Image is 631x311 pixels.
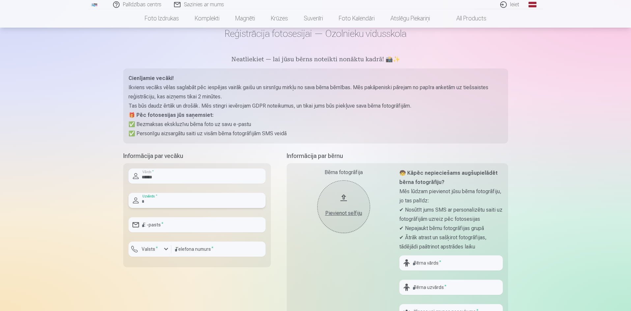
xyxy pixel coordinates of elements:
a: All products [438,9,494,28]
label: Valsts [139,246,160,252]
h5: Informācija par vecāku [123,151,271,161]
strong: 🧒 Kāpēc nepieciešams augšupielādēt bērna fotogrāfiju? [399,170,498,185]
div: Bērna fotogrāfija [292,168,395,176]
strong: 🎁 Pēc fotosesijas jūs saņemsiet: [129,112,214,118]
a: Magnēti [227,9,263,28]
p: ✅ Bezmaksas ekskluzīvu bērna foto uz savu e-pastu [129,120,503,129]
h5: Informācija par bērnu [287,151,508,161]
p: Ikviens vecāks vēlas saglabāt pēc iespējas vairāk gaišu un sirsnīgu mirkļu no sava bērna bērnības... [129,83,503,101]
a: Komplekti [187,9,227,28]
a: Foto izdrukas [137,9,187,28]
button: Valsts* [129,242,171,257]
p: ✔ Nosūtīt jums SMS ar personalizētu saiti uz fotogrāfijām uzreiz pēc fotosesijas [399,205,503,224]
h1: Reģistrācija fotosesijai — Ozolnieku vidusskola [123,28,508,39]
img: /fa1 [91,3,98,7]
p: ✅ Personīgu aizsargātu saiti uz visām bērna fotogrāfijām SMS veidā [129,129,503,138]
p: Mēs lūdzam pievienot jūsu bērna fotogrāfiju, jo tas palīdz: [399,187,503,205]
div: Pievienot selfiju [324,209,363,217]
h5: Neatliekiet — lai jūsu bērns noteikti nonāktu kadrā! 📸✨ [123,55,508,65]
a: Atslēgu piekariņi [383,9,438,28]
a: Krūzes [263,9,296,28]
button: Pievienot selfiju [317,180,370,233]
p: Tas būs daudz ērtāk un drošāk. Mēs stingri ievērojam GDPR noteikumus, un tikai jums būs piekļuve ... [129,101,503,111]
a: Foto kalendāri [331,9,383,28]
p: ✔ Ātrāk atrast un sašķirot fotogrāfijas, tādējādi paātrinot apstrādes laiku [399,233,503,251]
strong: Cienījamie vecāki! [129,75,174,81]
p: ✔ Nepajaukt bērnu fotogrāfijas grupā [399,224,503,233]
a: Suvenīri [296,9,331,28]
